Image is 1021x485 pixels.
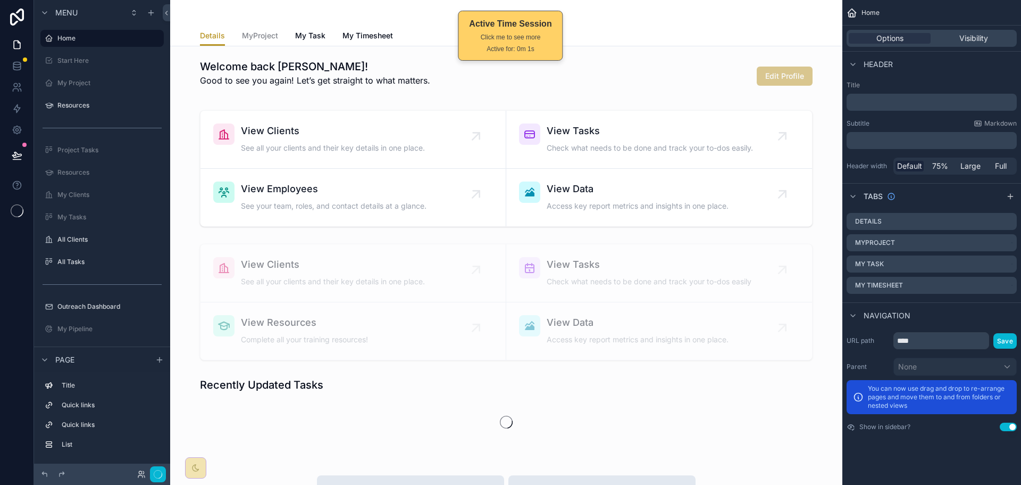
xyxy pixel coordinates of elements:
[295,26,325,47] a: My Task
[898,361,917,372] span: None
[40,343,164,360] a: Lead Dashboard
[57,213,162,221] label: My Tasks
[469,32,551,42] div: Click me to see more
[40,142,164,159] a: Project Tasks
[995,161,1007,171] span: Full
[295,30,325,41] span: My Task
[342,26,393,47] a: My Timesheet
[57,302,162,311] label: Outreach Dashboard
[40,52,164,69] a: Start Here
[57,101,162,110] label: Resources
[876,33,903,44] span: Options
[57,56,162,65] label: Start Here
[861,9,880,17] span: Home
[62,401,160,409] label: Quick links
[868,384,1010,410] p: You can now use drag and drop to re-arrange pages and move them to and from folders or nested views
[847,119,869,128] label: Subtitle
[864,191,883,202] span: Tabs
[864,59,893,70] span: Header
[62,440,160,449] label: List
[993,333,1017,349] button: Save
[57,79,162,87] label: My Project
[855,217,882,226] label: Details
[55,7,78,18] span: Menu
[62,381,160,390] label: Title
[40,209,164,226] a: My Tasks
[40,298,164,315] a: Outreach Dashboard
[40,164,164,181] a: Resources
[57,325,162,333] label: My Pipeline
[932,161,948,171] span: 75%
[855,281,903,290] label: My Timesheet
[40,231,164,248] a: All Clients
[974,119,1017,128] a: Markdown
[342,30,393,41] span: My Timesheet
[57,146,162,154] label: Project Tasks
[847,132,1017,149] div: scrollable content
[893,358,1017,376] button: None
[62,421,160,429] label: Quick links
[57,191,162,199] label: My Clients
[859,423,910,431] label: Show in sidebar?
[200,30,225,41] span: Details
[57,168,162,177] label: Resources
[847,94,1017,111] div: scrollable content
[40,253,164,270] a: All Tasks
[864,310,910,321] span: Navigation
[855,239,895,247] label: MyProject
[55,355,74,365] span: Page
[847,336,889,345] label: URL path
[40,30,164,47] a: Home
[959,33,988,44] span: Visibility
[242,30,278,41] span: MyProject
[855,260,884,268] label: My Task
[847,162,889,170] label: Header width
[57,34,157,43] label: Home
[469,44,551,54] div: Active for: 0m 1s
[200,26,225,46] a: Details
[57,235,162,244] label: All Clients
[57,258,162,266] label: All Tasks
[40,97,164,114] a: Resources
[984,119,1017,128] span: Markdown
[960,161,981,171] span: Large
[40,320,164,338] a: My Pipeline
[469,18,551,30] div: Active Time Session
[40,75,164,92] a: My Project
[897,161,922,171] span: Default
[847,81,1017,89] label: Title
[242,26,278,47] a: MyProject
[847,363,889,371] label: Parent
[40,186,164,203] a: My Clients
[34,372,170,464] div: scrollable content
